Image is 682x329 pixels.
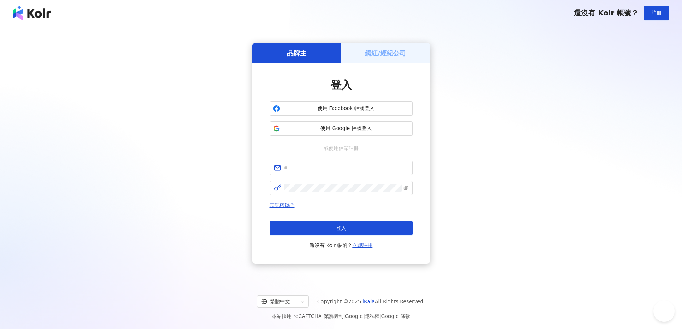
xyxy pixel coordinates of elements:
[270,221,413,235] button: 登入
[644,6,669,20] button: 註冊
[261,296,298,307] div: 繁體中文
[379,313,381,319] span: |
[317,297,425,306] span: Copyright © 2025 All Rights Reserved.
[319,144,364,152] span: 或使用信箱註冊
[270,101,413,116] button: 使用 Facebook 帳號登入
[330,79,352,91] span: 登入
[345,313,379,319] a: Google 隱私權
[270,202,295,208] a: 忘記密碼？
[310,241,373,250] span: 還沒有 Kolr 帳號？
[272,312,410,320] span: 本站採用 reCAPTCHA 保護機制
[653,300,675,322] iframe: Help Scout Beacon - Open
[287,49,306,58] h5: 品牌主
[365,49,406,58] h5: 網紅/經紀公司
[381,313,410,319] a: Google 條款
[283,125,410,132] span: 使用 Google 帳號登入
[403,185,408,190] span: eye-invisible
[363,299,375,304] a: iKala
[343,313,345,319] span: |
[336,225,346,231] span: 登入
[574,9,638,17] span: 還沒有 Kolr 帳號？
[283,105,410,112] span: 使用 Facebook 帳號登入
[270,121,413,136] button: 使用 Google 帳號登入
[13,6,51,20] img: logo
[652,10,662,16] span: 註冊
[352,242,372,248] a: 立即註冊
